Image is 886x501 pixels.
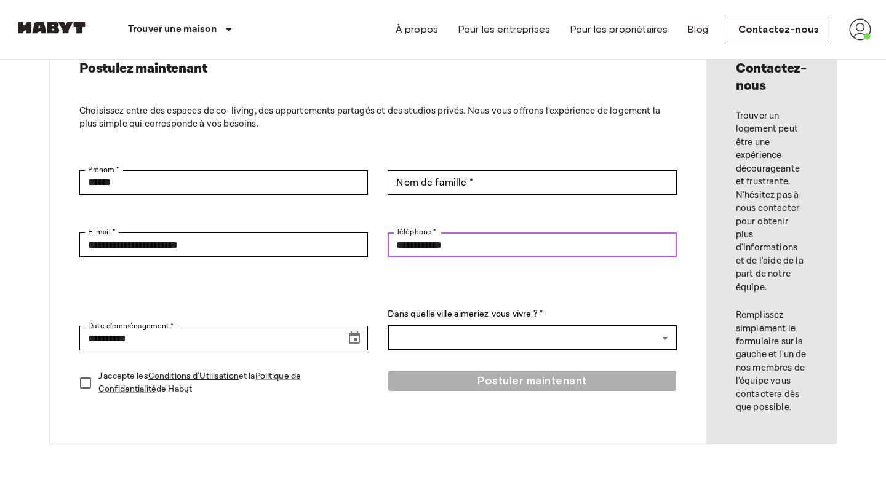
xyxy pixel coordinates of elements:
a: Blog [687,22,708,37]
a: Contactez-nous [728,17,829,42]
img: avatar [849,18,871,41]
a: Conditions d'Utilisation [148,371,239,382]
label: Téléphone * [396,227,436,237]
h2: Contactez-nous [736,60,807,95]
a: Pour les entreprises [458,22,550,37]
a: Pour les propriétaires [570,22,668,37]
p: Trouver un logement peut être une expérience décourageante et frustrante. N'hésitez pas à nous co... [736,109,807,294]
p: J'accepte les et la de Habyt [98,370,358,396]
label: Dans quelle ville aimeriez-vous vivre ? * [388,308,676,321]
p: Trouver une maison [128,22,217,37]
p: Remplissez simplement le formulaire sur la gauche et l'un de nos membres de l'équipe vous contact... [736,309,807,414]
a: À propos [396,22,438,37]
label: Date d'emménagement [88,320,174,331]
label: E-mail * [88,227,115,237]
button: Choose date, selected date is Oct 16, 2025 [342,326,367,350]
img: Habyt [15,22,89,34]
p: Choisissez entre des espaces de co-living, des appartements partagés et des studios privés. Nous ... [79,105,677,131]
label: Prénom * [88,165,119,175]
h2: Postulez maintenant [79,60,677,77]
